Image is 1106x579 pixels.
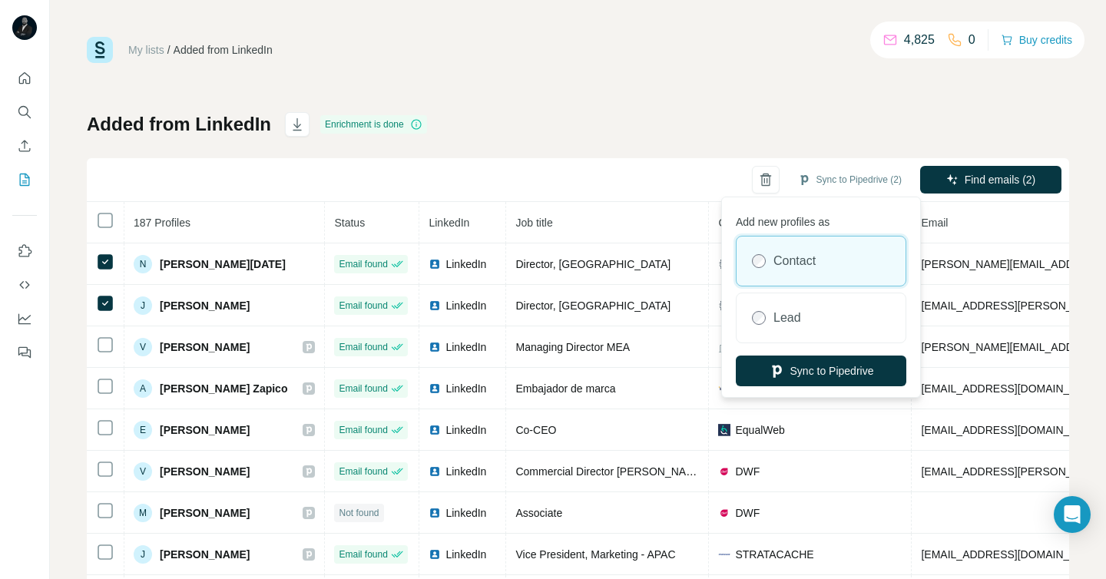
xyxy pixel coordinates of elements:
span: Email found [339,299,387,313]
span: Email found [339,340,387,354]
img: company-logo [718,258,730,270]
img: LinkedIn logo [429,382,441,395]
span: LinkedIn [445,381,486,396]
span: Email found [339,382,387,395]
button: Sync to Pipedrive [736,356,906,386]
button: Dashboard [12,305,37,333]
img: LinkedIn logo [429,548,441,561]
p: Add new profiles as [736,208,906,230]
div: N [134,255,152,273]
span: LinkedIn [445,256,486,272]
span: [PERSON_NAME] [160,505,250,521]
img: LinkedIn logo [429,507,441,519]
img: company-logo [718,465,730,478]
span: [PERSON_NAME] [160,547,250,562]
img: LinkedIn logo [429,424,441,436]
span: Email [921,217,948,229]
span: Commercial Director [PERSON_NAME] [515,465,705,478]
button: Use Surfe on LinkedIn [12,237,37,265]
span: Status [334,217,365,229]
span: [EMAIL_ADDRESS][DOMAIN_NAME] [921,548,1103,561]
span: Email found [339,465,387,478]
span: Director, [GEOGRAPHIC_DATA] [515,258,671,270]
button: Use Surfe API [12,271,37,299]
img: LinkedIn logo [429,299,441,312]
span: [PERSON_NAME] [160,422,250,438]
span: Embajador de marca [515,382,615,395]
div: Enrichment is done [320,115,427,134]
button: Search [12,98,37,126]
label: Lead [773,309,801,327]
span: [PERSON_NAME] Zapico [160,381,287,396]
span: Associate [515,507,562,519]
span: Find emails (2) [965,172,1036,187]
span: Managing Director MEA [515,341,630,353]
span: [PERSON_NAME] [160,339,250,355]
img: Surfe Logo [87,37,113,63]
div: J [134,296,152,315]
span: LinkedIn [445,505,486,521]
button: Buy credits [1001,29,1072,51]
span: LinkedIn [445,422,486,438]
div: E [134,421,152,439]
div: V [134,338,152,356]
img: company-logo [718,507,730,519]
p: 4,825 [904,31,935,49]
span: [PERSON_NAME] [160,464,250,479]
img: company-logo [718,299,730,312]
div: A [134,379,152,398]
span: Co-CEO [515,424,556,436]
p: 0 [969,31,975,49]
button: Sync to Pipedrive (2) [787,168,912,191]
h1: Added from LinkedIn [87,112,271,137]
span: Email found [339,423,387,437]
img: LinkedIn logo [429,341,441,353]
img: LinkedIn logo [429,258,441,270]
span: STRATACACHE [735,547,813,562]
span: DWF [735,505,760,521]
div: Added from LinkedIn [174,42,273,58]
button: Quick start [12,65,37,92]
label: Contact [773,252,816,270]
span: 187 Profiles [134,217,190,229]
span: Vice President, Marketing - APAC [515,548,675,561]
button: Find emails (2) [920,166,1061,194]
img: Avatar [12,15,37,40]
span: [EMAIL_ADDRESS][DOMAIN_NAME] [921,424,1103,436]
span: LinkedIn [445,464,486,479]
span: DWF [735,464,760,479]
div: V [134,462,152,481]
img: LinkedIn logo [429,465,441,478]
span: [EMAIL_ADDRESS][DOMAIN_NAME] [921,382,1103,395]
span: LinkedIn [445,339,486,355]
span: Job title [515,217,552,229]
img: company-logo [718,424,730,436]
div: M [134,504,152,522]
button: Feedback [12,339,37,366]
span: Email found [339,548,387,561]
span: Not found [339,506,379,520]
span: [PERSON_NAME][DATE] [160,256,286,272]
span: LinkedIn [445,298,486,313]
span: [PERSON_NAME] [160,298,250,313]
a: My lists [128,44,164,56]
span: LinkedIn [429,217,469,229]
img: company-logo [718,382,730,395]
span: EqualWeb [735,422,784,438]
span: Company [718,217,764,229]
span: Email found [339,257,387,271]
span: LinkedIn [445,547,486,562]
div: J [134,545,152,564]
div: Open Intercom Messenger [1054,496,1091,533]
button: My lists [12,166,37,194]
span: Director, [GEOGRAPHIC_DATA] [515,299,671,312]
img: company-logo [718,548,730,561]
button: Enrich CSV [12,132,37,160]
li: / [167,42,171,58]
